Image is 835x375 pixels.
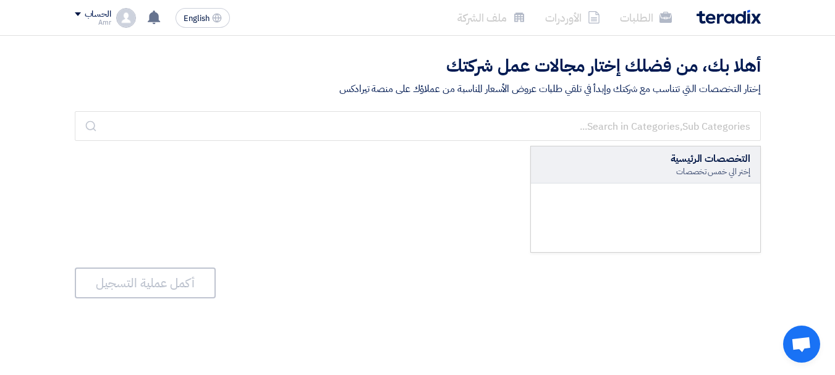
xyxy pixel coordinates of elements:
[75,19,111,26] div: Amr
[116,8,136,28] img: profile_test.png
[783,326,820,363] div: Open chat
[697,10,761,24] img: Teradix logo
[85,9,111,20] div: الحساب
[75,82,761,96] div: إختار التخصصات التي تتناسب مع شركتك وإبدأ في تلقي طلبات عروض الأسعار المناسبة من عملاؤك على منصة ...
[541,166,750,177] div: إختر الي خمس تخصصات
[75,54,761,78] h2: أهلا بك، من فضلك إختار مجالات عمل شركتك
[75,268,216,298] button: أكمل عملية التسجيل
[176,8,230,28] button: English
[184,14,210,23] span: English
[541,151,750,166] div: التخصصات الرئيسية
[75,111,761,141] input: Search in Categories,Sub Categories...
